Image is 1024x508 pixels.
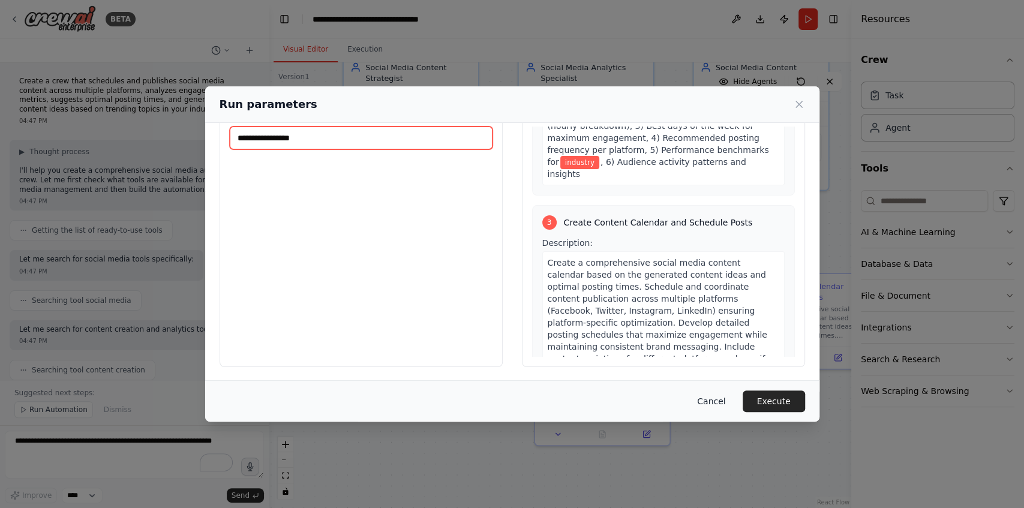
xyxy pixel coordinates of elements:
span: Create a comprehensive social media content calendar based on the generated content ideas and opt... [548,258,770,375]
div: 3 [542,215,557,230]
span: Description: [542,238,593,248]
span: Variable: industry [560,156,599,169]
button: Execute [743,390,805,412]
span: Create Content Calendar and Schedule Posts [564,217,753,229]
span: A comprehensive analytics report including: 1) Current engagement metrics analysis with key perfo... [548,85,778,167]
button: Cancel [687,390,735,412]
span: , 6) Audience activity patterns and insights [548,157,746,179]
h2: Run parameters [220,96,317,113]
